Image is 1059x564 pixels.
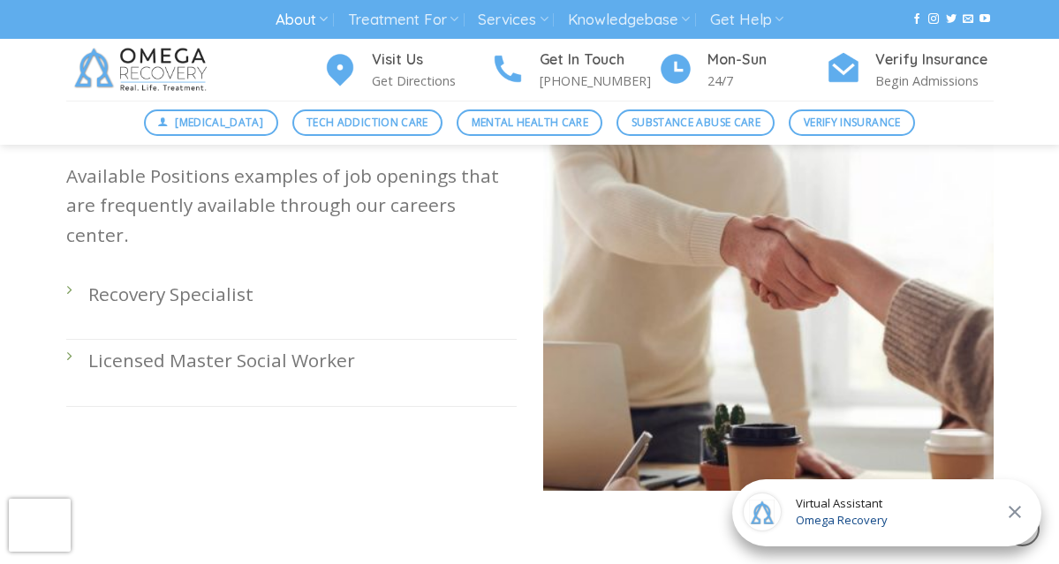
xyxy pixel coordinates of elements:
p: [PHONE_NUMBER] [540,71,658,91]
p: Licensed Master Social Worker [88,346,517,375]
a: Verify Insurance Begin Admissions [826,49,994,92]
a: About [276,4,328,36]
a: Tech Addiction Care [292,109,443,136]
span: Mental Health Care [472,114,588,131]
span: Tech Addiction Care [306,114,428,131]
iframe: reCAPTCHA [9,499,71,552]
a: Treatment For [348,4,458,36]
a: [MEDICAL_DATA] [144,109,278,136]
a: Get In Touch [PHONE_NUMBER] [490,49,658,92]
p: 24/7 [707,71,826,91]
a: Follow on Instagram [928,13,939,26]
h4: Verify Insurance [875,49,994,71]
a: Visit Us Get Directions [322,49,490,92]
h4: Mon-Sun [707,49,826,71]
span: Verify Insurance [804,114,901,131]
span: [MEDICAL_DATA] [175,114,263,131]
span: Substance Abuse Care [632,114,760,131]
a: Substance Abuse Care [616,109,775,136]
a: Follow on Twitter [946,13,957,26]
h4: Get In Touch [540,49,658,71]
h4: Visit Us [372,49,490,71]
p: Begin Admissions [875,71,994,91]
img: Omega Recovery [66,39,221,101]
a: Send us an email [963,13,973,26]
p: Recovery Specialist [88,280,517,309]
a: Knowledgebase [568,4,690,36]
a: Follow on Facebook [911,13,922,26]
a: Mental Health Care [457,109,602,136]
a: Services [478,4,548,36]
p: Available Positions examples of job openings that are frequently available through our careers ce... [66,162,517,250]
p: Get Directions [372,71,490,91]
a: Get Help [710,4,783,36]
a: Follow on YouTube [980,13,990,26]
a: Verify Insurance [789,109,915,136]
